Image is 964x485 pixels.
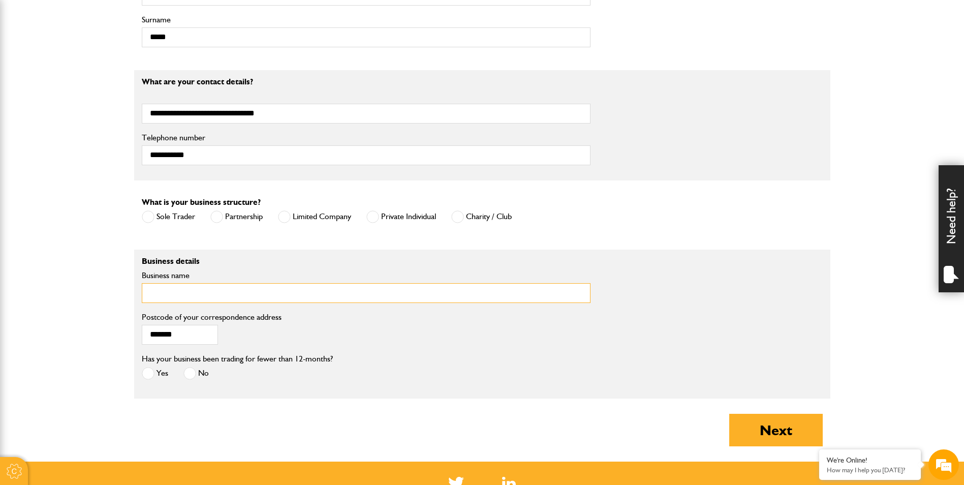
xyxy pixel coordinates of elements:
input: Enter your phone number [13,154,185,176]
label: Has your business been trading for fewer than 12-months? [142,355,333,363]
label: Business name [142,271,590,280]
label: No [183,367,209,380]
label: Private Individual [366,210,436,223]
img: d_20077148190_company_1631870298795_20077148190 [17,56,43,71]
label: Telephone number [142,134,590,142]
p: What are your contact details? [142,78,590,86]
label: Charity / Club [451,210,512,223]
div: Chat with us now [53,57,171,70]
label: Limited Company [278,210,351,223]
p: Business details [142,257,590,265]
input: Enter your last name [13,94,185,116]
em: Start Chat [138,313,184,327]
input: Enter your email address [13,124,185,146]
button: Next [729,414,823,446]
label: What is your business structure? [142,198,261,206]
textarea: Type your message and hit 'Enter' [13,184,185,305]
label: Partnership [210,210,263,223]
label: Postcode of your correspondence address [142,313,297,321]
label: Sole Trader [142,210,195,223]
p: How may I help you today? [827,466,913,474]
div: Need help? [939,165,964,292]
label: Surname [142,16,590,24]
label: Yes [142,367,168,380]
div: Minimize live chat window [167,5,191,29]
div: We're Online! [827,456,913,465]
